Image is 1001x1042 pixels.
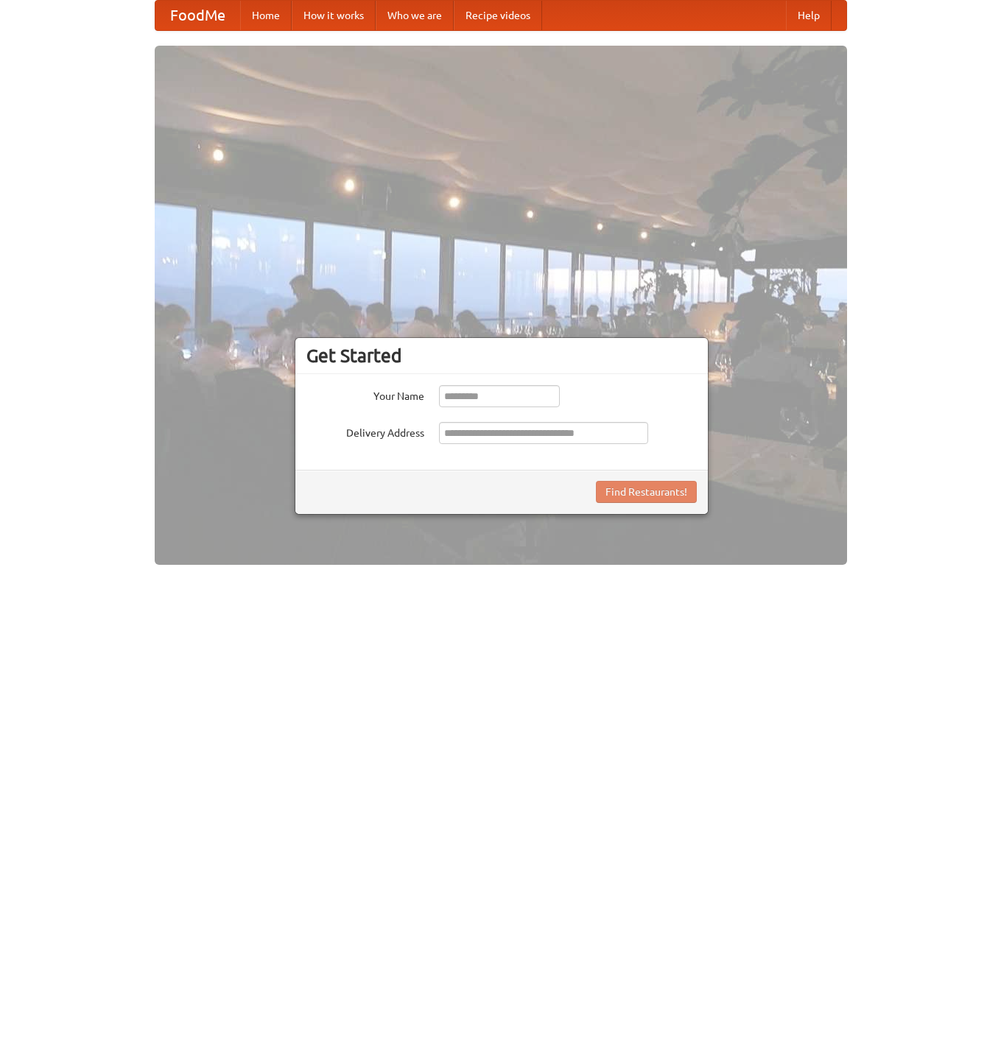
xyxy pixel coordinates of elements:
[306,385,424,404] label: Your Name
[786,1,832,30] a: Help
[155,1,240,30] a: FoodMe
[306,422,424,440] label: Delivery Address
[454,1,542,30] a: Recipe videos
[596,481,697,503] button: Find Restaurants!
[292,1,376,30] a: How it works
[376,1,454,30] a: Who we are
[306,345,697,367] h3: Get Started
[240,1,292,30] a: Home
